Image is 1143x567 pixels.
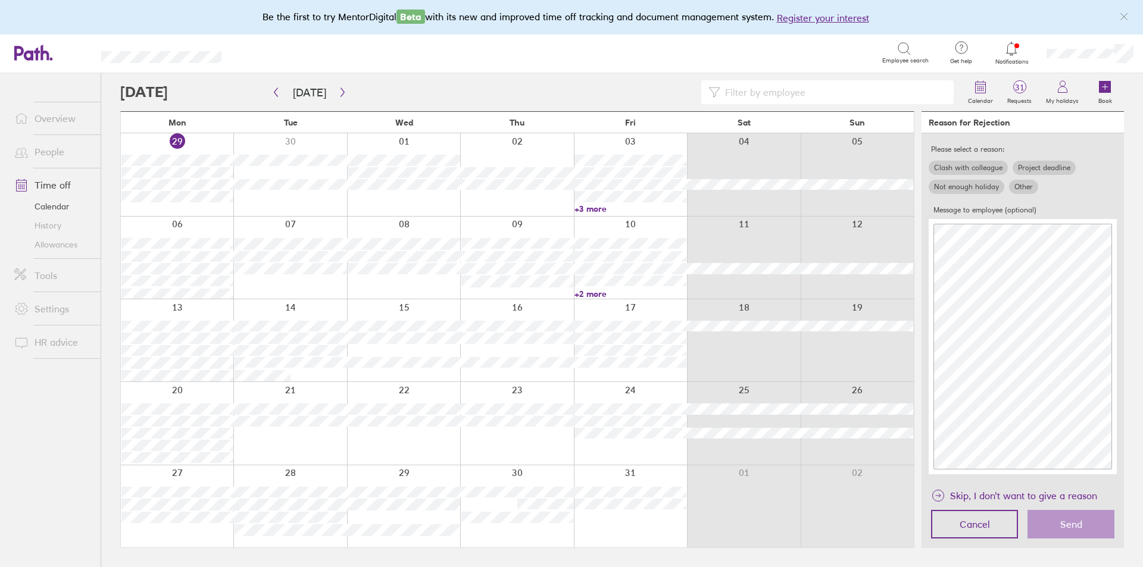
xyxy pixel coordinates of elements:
[931,510,1018,538] button: Cancel
[284,118,298,127] span: Tue
[929,180,1004,194] label: Not enough holiday
[1013,161,1076,175] label: Project deadline
[720,81,947,104] input: Filter by employee
[929,140,1117,158] div: Please select a reason:
[625,118,636,127] span: Fri
[1000,94,1039,105] label: Requests
[574,289,686,299] a: +2 more
[961,94,1000,105] label: Calendar
[960,519,990,530] span: Cancel
[1009,180,1038,194] label: Other
[777,11,869,25] button: Register your interest
[263,10,881,25] div: Be the first to try MentorDigital with its new and improved time off tracking and document manage...
[1039,94,1086,105] label: My holidays
[5,330,101,354] a: HR advice
[929,161,1008,175] label: Clash with colleague
[929,201,1117,219] label: Message to employee (optional)
[5,264,101,287] a: Tools
[5,216,101,235] a: History
[5,297,101,321] a: Settings
[961,73,1000,111] a: Calendar
[5,140,101,164] a: People
[922,112,1124,133] div: Reason for Rejection
[283,83,336,102] button: [DATE]
[1086,73,1124,111] a: Book
[1028,510,1114,538] button: Send
[992,40,1031,65] a: Notifications
[1000,83,1039,92] span: 31
[950,486,1097,505] span: Skip, I don't want to give a reason
[5,173,101,197] a: Time off
[1039,73,1086,111] a: My holidays
[510,118,524,127] span: Thu
[1091,94,1119,105] label: Book
[5,235,101,254] a: Allowances
[168,118,186,127] span: Mon
[850,118,865,127] span: Sun
[992,58,1031,65] span: Notifications
[395,118,413,127] span: Wed
[5,197,101,216] a: Calendar
[931,486,1097,505] button: Skip, I don't want to give a reason
[882,57,929,64] span: Employee search
[254,47,284,58] div: Search
[738,118,751,127] span: Sat
[942,58,980,65] span: Get help
[574,203,686,214] a: +3 more
[396,10,425,24] span: Beta
[1060,519,1082,530] span: Send
[1000,73,1039,111] a: 31Requests
[5,106,101,130] a: Overview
